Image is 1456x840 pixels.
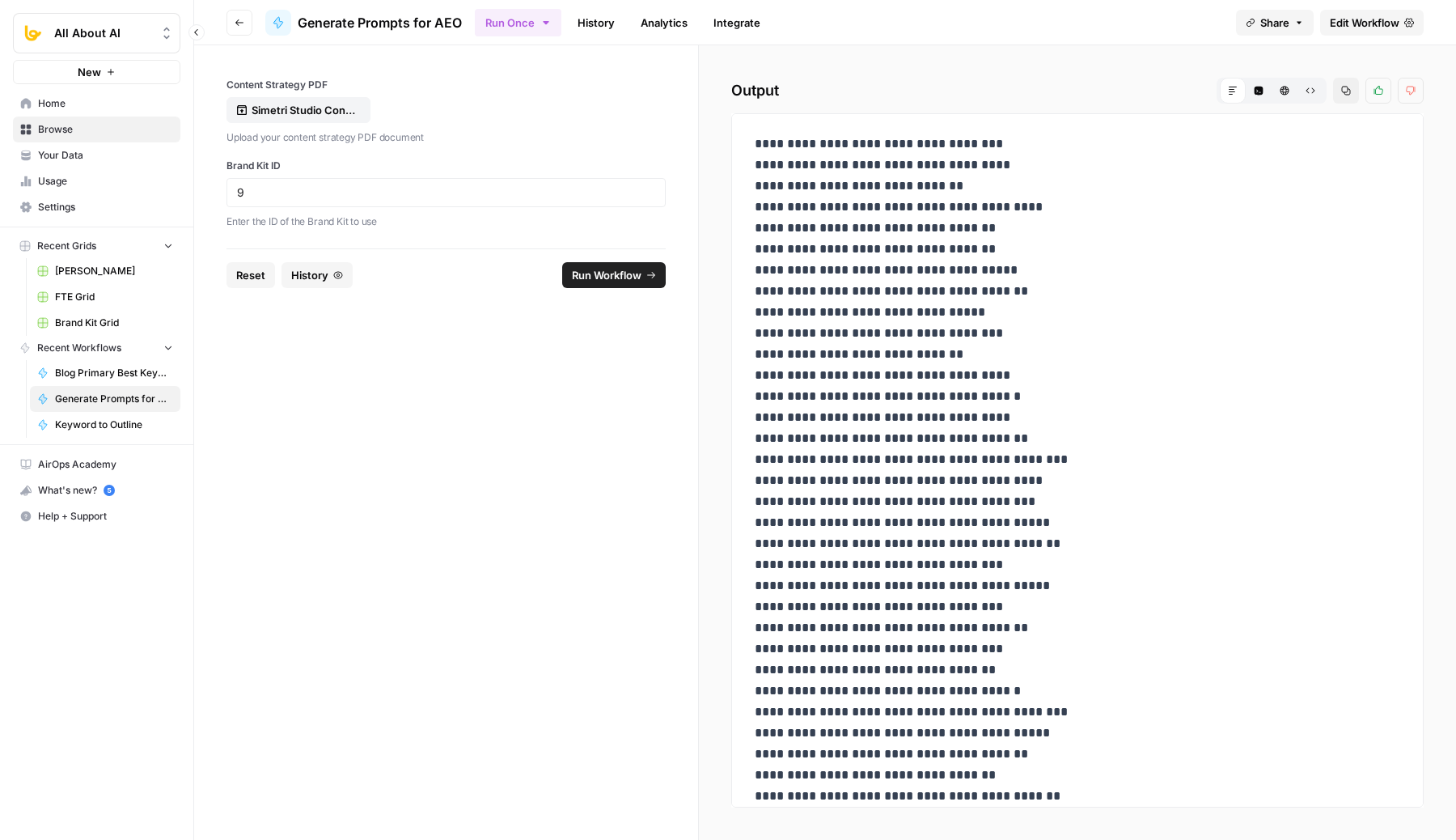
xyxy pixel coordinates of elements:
[30,412,180,438] a: Keyword to Outline
[1260,15,1289,31] span: Share
[562,262,666,288] button: Run Workflow
[13,452,180,477] a: AirOps Academy
[265,10,462,36] a: Generate Prompts for AEO
[55,366,173,380] span: Blog Primary Best Keyword Identifier
[731,78,1424,104] h2: Output
[13,336,180,360] button: Recent Workflows
[55,264,173,278] span: [PERSON_NAME]
[475,9,561,36] button: Run Once
[38,509,173,524] span: Help + Support
[226,262,275,288] button: Reset
[704,10,770,36] a: Integrate
[37,239,96,253] span: Recent Grids
[13,168,180,194] a: Usage
[1330,15,1399,31] span: Edit Workflow
[30,360,180,386] a: Blog Primary Best Keyword Identifier
[281,262,353,288] button: History
[291,267,328,283] span: History
[37,341,121,355] span: Recent Workflows
[572,267,641,283] span: Run Workflow
[19,19,48,48] img: All About AI Logo
[30,310,180,336] a: Brand Kit Grid
[226,159,666,173] label: Brand Kit ID
[55,316,173,330] span: Brand Kit Grid
[38,148,173,163] span: Your Data
[13,142,180,168] a: Your Data
[13,503,180,529] button: Help + Support
[30,386,180,412] a: Generate Prompts for AEO
[14,478,180,503] div: What's new?
[1320,10,1424,36] a: Edit Workflow
[38,200,173,214] span: Settings
[55,392,173,406] span: Generate Prompts for AEO
[38,457,173,472] span: AirOps Academy
[568,10,624,36] a: History
[30,258,180,284] a: [PERSON_NAME]
[1236,10,1314,36] button: Share
[38,122,173,137] span: Browse
[631,10,697,36] a: Analytics
[226,214,666,230] p: Enter the ID of the Brand Kit to use
[55,418,173,432] span: Keyword to Outline
[13,477,180,503] button: What's new? 5
[298,13,462,32] span: Generate Prompts for AEO
[54,25,152,41] span: All About AI
[226,129,666,146] p: Upload your content strategy PDF document
[226,97,370,123] button: Simetri Studio Content Strategy V2 - FINAL.pdf
[78,64,101,80] span: New
[104,485,115,496] a: 5
[55,290,173,304] span: FTE Grid
[38,96,173,111] span: Home
[252,102,355,118] p: Simetri Studio Content Strategy V2 - FINAL.pdf
[13,60,180,84] button: New
[13,117,180,142] a: Browse
[13,91,180,117] a: Home
[13,13,180,53] button: Workspace: All About AI
[13,234,180,258] button: Recent Grids
[38,174,173,189] span: Usage
[236,267,265,283] span: Reset
[107,486,111,494] text: 5
[30,284,180,310] a: FTE Grid
[13,194,180,220] a: Settings
[226,78,666,92] label: Content Strategy PDF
